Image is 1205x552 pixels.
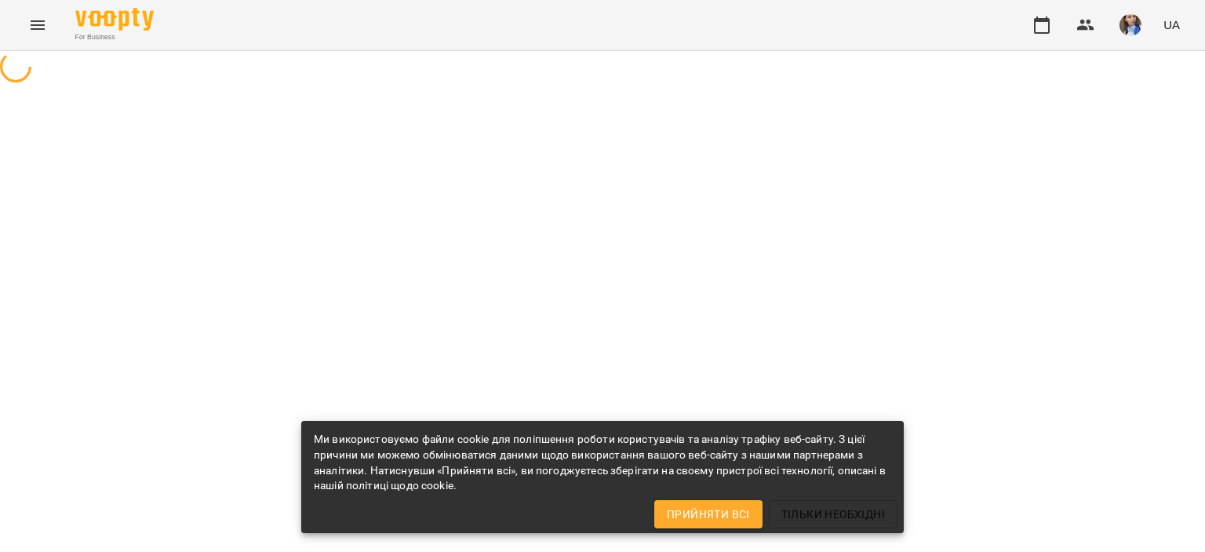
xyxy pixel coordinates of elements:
span: For Business [75,32,154,42]
img: 727e98639bf378bfedd43b4b44319584.jpeg [1119,14,1141,36]
span: UA [1163,16,1180,33]
button: UA [1157,10,1186,39]
img: Voopty Logo [75,8,154,31]
button: Menu [19,6,56,44]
